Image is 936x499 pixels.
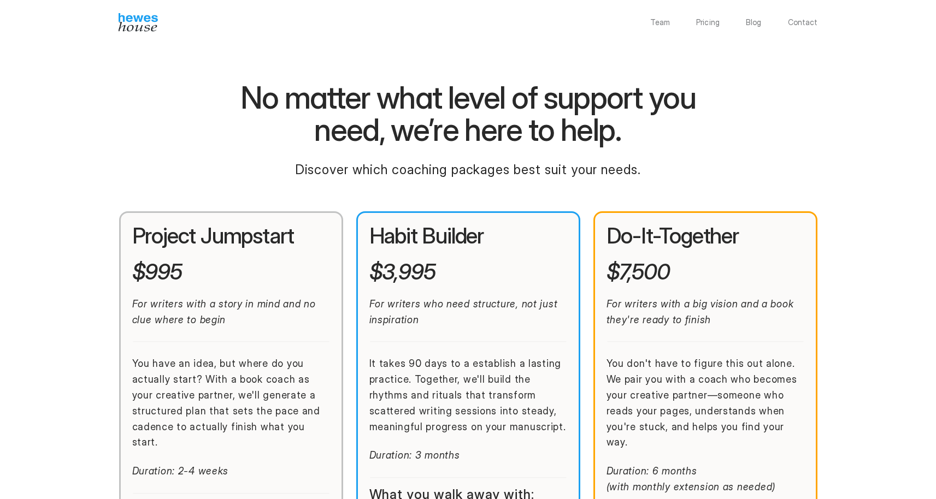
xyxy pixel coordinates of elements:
h2: Habit Builder [369,224,567,247]
a: Team [650,19,670,26]
p: You have an idea, but where do you actually start? With a book coach as your creative partner, we... [132,356,330,450]
em: Duration: 6 months (with monthly extension as needed) [607,465,775,492]
em: $7,500 [607,258,670,285]
em: $995 [132,258,182,285]
h1: No matter what level of support you need, we’re here to help. [209,82,728,147]
h2: Project Jumpstart [132,224,330,247]
em: $3,995 [369,258,435,285]
p: You don't have to figure this out alone. We pair you with a coach who becomes your creative partn... [607,356,804,450]
p: It takes 90 days to a establish a lasting practice. Together, we'll build the rhythms and rituals... [369,356,567,435]
a: Contact [788,19,818,26]
em: For writers with a big vision and a book they're ready to finish [607,298,797,325]
a: Pricing [696,19,720,26]
em: Duration: 2-4 weeks [132,465,229,477]
h2: Do-It-Together [607,224,804,247]
em: For writers with a story in mind and no clue where to begin [132,298,319,325]
em: Duration: 3 months [369,449,460,461]
a: Blog [746,19,762,26]
img: Hewes House’s book coach services offer creative writing courses, writing class to learn differen... [119,13,158,32]
p: Discover which coaching packages best suit your needs. [277,159,660,180]
em: For writers who need structure, not just inspiration [369,298,561,325]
